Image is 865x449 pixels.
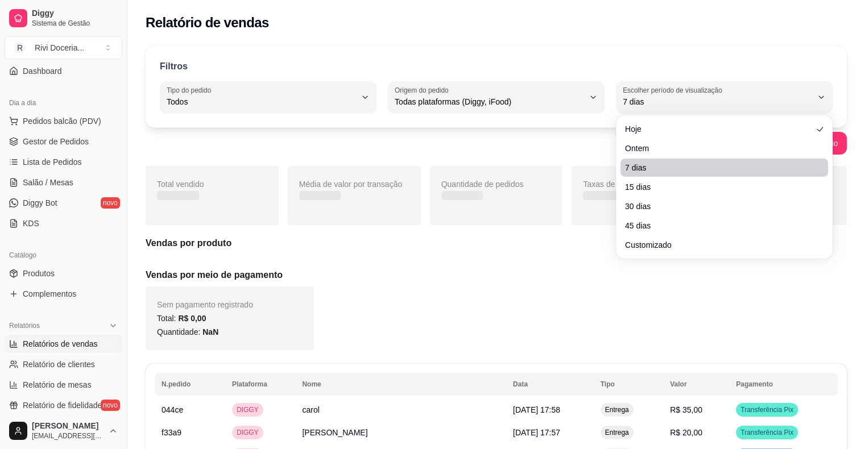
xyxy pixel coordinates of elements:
[625,162,812,173] span: 7 dias
[32,9,118,19] span: Diggy
[23,136,89,147] span: Gestor de Pedidos
[625,143,812,154] span: Ontem
[146,236,847,250] h5: Vendas por produto
[583,180,644,189] span: Taxas de entrega
[23,379,92,390] span: Relatório de mesas
[146,14,269,32] h2: Relatório de vendas
[14,42,26,53] span: R
[299,180,402,189] span: Média de valor por transação
[157,300,253,309] span: Sem pagamento registrado
[5,94,122,112] div: Dia a dia
[157,180,204,189] span: Total vendido
[23,65,62,77] span: Dashboard
[157,327,218,336] span: Quantidade:
[160,60,188,73] p: Filtros
[23,197,57,209] span: Diggy Bot
[625,220,812,231] span: 45 dias
[32,431,104,440] span: [EMAIL_ADDRESS][DOMAIN_NAME]
[23,115,101,127] span: Pedidos balcão (PDV)
[157,314,206,323] span: Total:
[623,85,726,95] label: Escolher período de visualização
[23,156,82,168] span: Lista de Pedidos
[623,96,812,107] span: 7 dias
[32,19,118,28] span: Sistema de Gestão
[23,338,98,350] span: Relatórios de vendas
[167,85,215,95] label: Tipo do pedido
[178,314,206,323] span: R$ 0,00
[9,321,40,330] span: Relatórios
[441,180,524,189] span: Quantidade de pedidos
[625,181,812,193] span: 15 dias
[5,36,122,59] button: Select a team
[23,359,95,370] span: Relatório de clientes
[5,246,122,264] div: Catálogo
[625,123,812,135] span: Hoje
[625,201,812,212] span: 30 dias
[146,268,847,282] h5: Vendas por meio de pagamento
[625,239,812,251] span: Customizado
[23,268,55,279] span: Produtos
[23,177,73,188] span: Salão / Mesas
[395,96,584,107] span: Todas plataformas (Diggy, iFood)
[23,400,102,411] span: Relatório de fidelidade
[395,85,452,95] label: Origem do pedido
[202,327,218,336] span: NaN
[167,96,356,107] span: Todos
[35,42,84,53] div: Rivi Doceria ...
[32,421,104,431] span: [PERSON_NAME]
[23,288,76,300] span: Complementos
[23,218,39,229] span: KDS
